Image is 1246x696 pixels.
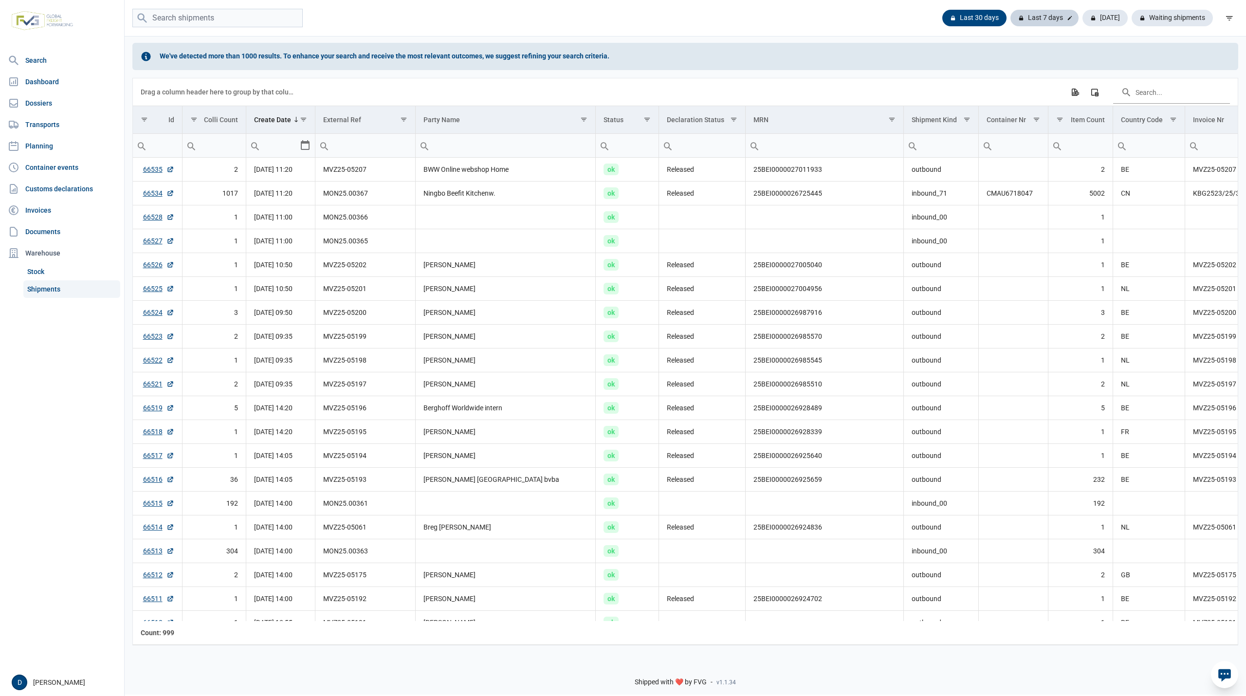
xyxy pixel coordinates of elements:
[659,587,746,611] td: Released
[604,235,619,247] span: ok
[1033,116,1040,123] span: Show filter options for column 'Container Nr'
[141,628,174,638] div: Id Count: 999
[903,229,979,253] td: inbound_00
[746,515,904,539] td: 25BEI0000026924836
[315,539,415,563] td: MON25.00363
[1113,587,1185,611] td: BE
[182,563,246,587] td: 2
[979,134,1048,157] input: Filter cell
[580,116,587,123] span: Show filter options for column 'Party Name'
[315,301,415,325] td: MVZ25-05200
[182,301,246,325] td: 3
[1121,116,1163,124] div: Country Code
[182,396,246,420] td: 5
[143,284,174,293] a: 66525
[8,7,77,34] img: FVG - Global freight forwarding
[604,187,619,199] span: ok
[1132,10,1213,26] div: Waiting shipments
[659,372,746,396] td: Released
[1048,134,1066,157] div: Search box
[659,396,746,420] td: Released
[182,420,246,444] td: 1
[659,106,746,134] td: Column Declaration Status
[903,515,979,539] td: outbound
[415,253,596,277] td: [PERSON_NAME]
[254,213,293,221] span: [DATE] 11:00
[1113,468,1185,492] td: BE
[182,253,246,277] td: 1
[912,116,957,124] div: Shipment Kind
[746,420,904,444] td: 25BEI0000026928339
[1113,348,1185,372] td: NL
[1113,182,1185,205] td: CN
[746,158,904,182] td: 25BEI0000027011933
[979,106,1048,134] td: Column Container Nr
[132,43,1238,70] div: We've detected more than 1000 results. To enhance your search and receive the most relevant outco...
[415,563,596,587] td: [PERSON_NAME]
[1048,134,1113,157] input: Filter cell
[746,325,904,348] td: 25BEI0000026985570
[143,308,174,317] a: 66524
[604,116,623,124] div: Status
[746,301,904,325] td: 25BEI0000026987916
[1113,253,1185,277] td: BE
[300,116,307,123] span: Show filter options for column 'Create Date'
[415,420,596,444] td: [PERSON_NAME]
[315,587,415,611] td: MVZ25-05192
[888,116,896,123] span: Show filter options for column 'MRN'
[4,179,120,199] a: Customs declarations
[903,492,979,515] td: inbound_00
[1048,539,1113,563] td: 304
[903,396,979,420] td: outbound
[415,277,596,301] td: [PERSON_NAME]
[1048,325,1113,348] td: 2
[659,277,746,301] td: Released
[182,444,246,468] td: 1
[659,468,746,492] td: Released
[903,106,979,134] td: Column Shipment Kind
[746,106,904,134] td: Column MRN
[246,134,264,157] div: Search box
[1113,134,1185,158] td: Filter cell
[1048,182,1113,205] td: 5002
[415,515,596,539] td: Breg [PERSON_NAME]
[143,475,174,484] a: 66516
[903,587,979,611] td: outbound
[416,134,433,157] div: Search box
[979,134,1048,158] td: Filter cell
[415,301,596,325] td: [PERSON_NAME]
[254,332,293,340] span: [DATE] 09:35
[182,515,246,539] td: 1
[143,236,174,246] a: 66527
[987,116,1026,124] div: Container Nr
[659,134,677,157] div: Search box
[254,116,291,124] div: Create Date
[183,134,246,157] input: Filter cell
[141,78,1230,106] div: Data grid toolbar
[182,348,246,372] td: 1
[903,134,979,158] td: Filter cell
[315,253,415,277] td: MVZ25-05202
[1113,420,1185,444] td: FR
[746,587,904,611] td: 25BEI0000026924702
[903,253,979,277] td: outbound
[254,285,293,293] span: [DATE] 10:50
[315,205,415,229] td: MON25.00366
[133,106,182,134] td: Column Id
[182,372,246,396] td: 2
[979,134,996,157] div: Search box
[400,116,407,123] span: Show filter options for column 'External Ref'
[903,158,979,182] td: outbound
[659,134,746,158] td: Filter cell
[315,106,415,134] td: Column External Ref
[746,134,763,157] div: Search box
[903,372,979,396] td: outbound
[746,468,904,492] td: 25BEI0000026925659
[415,134,596,158] td: Filter cell
[659,134,745,157] input: Filter cell
[746,396,904,420] td: 25BEI0000026928489
[415,158,596,182] td: BWW Online webshop Home
[415,468,596,492] td: [PERSON_NAME] [GEOGRAPHIC_DATA] bvba
[141,84,297,100] div: Drag a column header here to group by that column
[1071,116,1105,124] div: Item Count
